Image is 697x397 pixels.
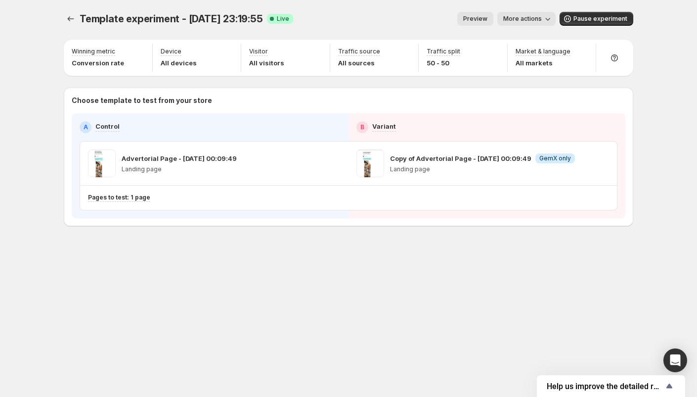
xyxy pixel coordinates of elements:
p: Landing page [390,165,575,173]
p: Conversion rate [72,58,124,68]
p: Traffic split [427,48,460,55]
span: Pause experiment [573,15,627,23]
button: Experiments [64,12,78,26]
img: Copy of Advertorial Page - Oct 8, 00:09:49 [356,149,384,177]
p: Landing page [122,165,237,173]
p: Winning metric [72,48,115,55]
p: Visitor [249,48,268,55]
p: All markets [516,58,570,68]
p: All visitors [249,58,284,68]
button: Show survey - Help us improve the detailed report for A/B campaigns [547,380,675,392]
div: Open Intercom Messenger [663,348,687,372]
span: Template experiment - [DATE] 23:19:55 [80,13,263,25]
p: Device [161,48,181,55]
p: Copy of Advertorial Page - [DATE] 00:09:49 [390,153,531,163]
span: Live [277,15,289,23]
p: All sources [338,58,380,68]
p: Pages to test: 1 page [88,194,150,201]
p: Variant [372,121,396,131]
button: Preview [457,12,493,26]
p: All devices [161,58,197,68]
span: GemX only [539,154,571,162]
p: Control [95,121,120,131]
p: Traffic source [338,48,380,55]
button: Pause experiment [560,12,633,26]
img: Advertorial Page - Oct 8, 00:09:49 [88,149,116,177]
span: More actions [503,15,542,23]
p: Advertorial Page - [DATE] 00:09:49 [122,153,237,163]
p: Market & language [516,48,570,55]
p: Choose template to test from your store [72,96,625,105]
p: 50 - 50 [427,58,460,68]
h2: A [84,123,88,131]
span: Preview [463,15,487,23]
span: Help us improve the detailed report for A/B campaigns [547,382,663,391]
button: More actions [497,12,556,26]
h2: B [360,123,364,131]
